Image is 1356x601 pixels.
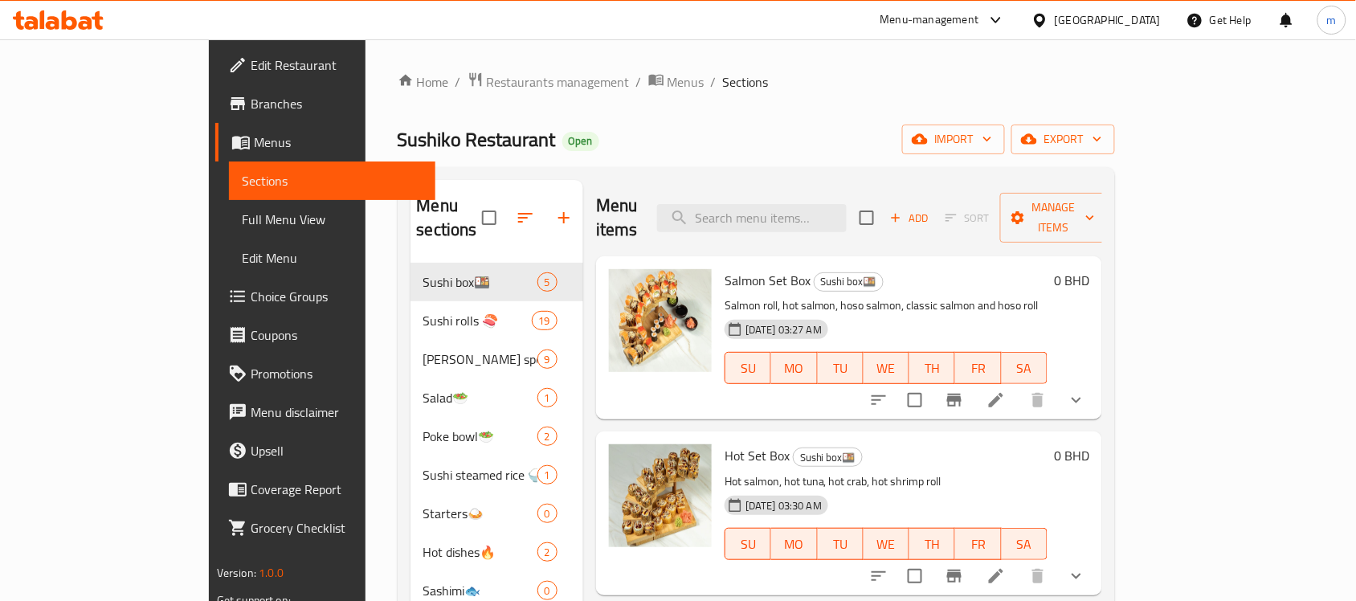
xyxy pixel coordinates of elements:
span: 2 [538,429,557,444]
span: Sashimi🐟 [423,581,537,600]
h2: Menu sections [417,194,482,242]
div: [GEOGRAPHIC_DATA] [1055,11,1161,29]
button: MO [771,528,817,560]
button: SU [725,528,771,560]
span: Version: [217,562,256,583]
a: Edit Menu [229,239,435,277]
div: Sushi rolls 🍣 [423,311,532,330]
button: TH [909,528,955,560]
div: Sushi box🍱5 [410,263,583,301]
a: Sections [229,161,435,200]
img: Hot Set Box [609,444,712,547]
span: 0 [538,506,557,521]
button: SU [725,352,771,384]
span: MO [778,533,811,556]
button: export [1011,125,1115,154]
span: TU [824,533,857,556]
nav: breadcrumb [398,72,1116,92]
div: Sushi box🍱 [814,272,884,292]
button: FR [955,528,1001,560]
button: MO [771,352,817,384]
p: Salmon roll, hot salmon, hoso salmon, classic salmon and hoso roll [725,296,1048,316]
button: delete [1019,381,1057,419]
span: Select to update [898,559,932,593]
span: 19 [533,313,557,329]
span: SA [1008,533,1041,556]
span: Starters🍛 [423,504,537,523]
h6: 0 BHD [1054,444,1089,467]
button: Add section [545,198,583,237]
span: Add item [884,206,935,231]
span: Full Menu View [242,210,423,229]
a: Promotions [215,354,435,393]
div: items [537,504,558,523]
button: SA [1002,528,1048,560]
span: Coverage Report [251,480,423,499]
p: Hot salmon, hot tuna, hot crab, hot shrimp roll [725,472,1048,492]
a: Coverage Report [215,470,435,509]
span: TH [916,533,949,556]
div: items [537,350,558,369]
span: SU [732,357,765,380]
span: Poke bowl🥗 [423,427,537,446]
h6: 0 BHD [1054,269,1089,292]
span: Open [562,134,599,148]
span: SA [1008,357,1041,380]
a: Grocery Checklist [215,509,435,547]
button: FR [955,352,1001,384]
a: Restaurants management [468,72,630,92]
span: 5 [538,275,557,290]
span: Select to update [898,383,932,417]
span: Select section first [935,206,1000,231]
span: Choice Groups [251,287,423,306]
span: TH [916,357,949,380]
a: Full Menu View [229,200,435,239]
div: Hot dishes🔥 [423,542,537,562]
a: Edit Restaurant [215,46,435,84]
svg: Show Choices [1067,566,1086,586]
div: Open [562,132,599,151]
span: Restaurants management [487,72,630,92]
a: Branches [215,84,435,123]
div: items [537,465,558,484]
div: Poke bowl🥗2 [410,417,583,456]
button: TU [818,352,864,384]
div: Starters🍛0 [410,494,583,533]
div: Sushi steamed rice 🍚1 [410,456,583,494]
span: TU [824,357,857,380]
span: 1.0.0 [259,562,284,583]
span: [DATE] 03:30 AM [739,498,828,513]
a: Coupons [215,316,435,354]
span: import [915,129,992,149]
span: Sushiko Restaurant [398,121,556,157]
a: Edit menu item [986,390,1006,410]
span: Edit Restaurant [251,55,423,75]
span: Menus [254,133,423,152]
span: 0 [538,583,557,599]
img: Salmon Set Box [609,269,712,372]
span: Menus [668,72,705,92]
span: Sushi steamed rice 🍚 [423,465,537,484]
li: / [711,72,717,92]
button: Manage items [1000,193,1108,243]
a: Menus [215,123,435,161]
div: items [537,581,558,600]
span: Salad🥗 [423,388,537,407]
div: Menu-management [880,10,979,30]
span: WE [870,533,903,556]
div: Sushi box🍱 [793,448,863,467]
span: Grocery Checklist [251,518,423,538]
button: show more [1057,381,1096,419]
button: Branch-specific-item [935,381,974,419]
span: Sushi box🍱 [423,272,537,292]
span: WE [870,357,903,380]
span: export [1024,129,1102,149]
span: Salmon Set Box [725,268,811,292]
button: sort-choices [860,557,898,595]
button: TU [818,528,864,560]
li: / [455,72,461,92]
div: Sushi rolls 🍣19 [410,301,583,340]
